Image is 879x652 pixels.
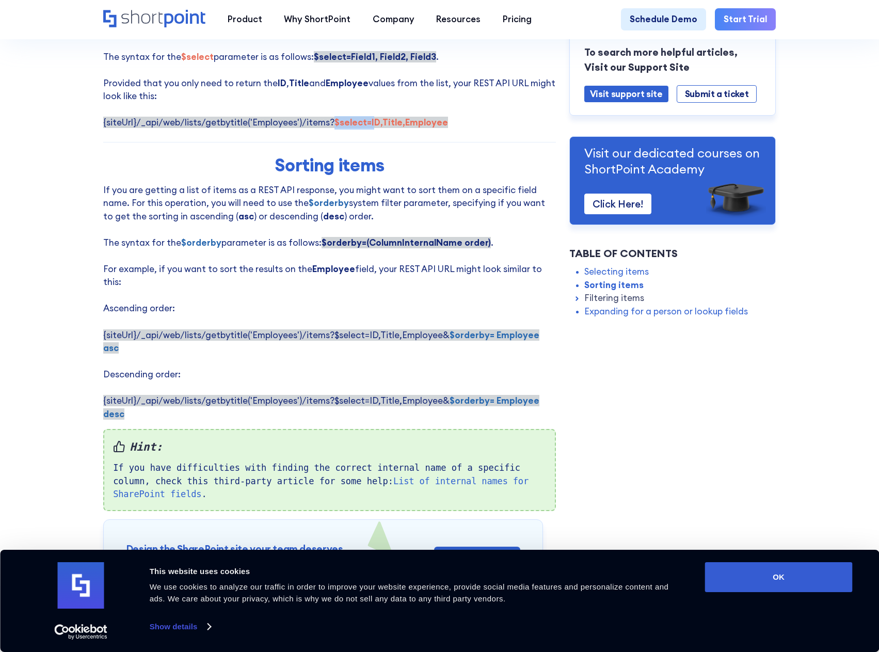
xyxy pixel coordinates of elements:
[103,395,539,420] strong: $orderby= Employee desc
[584,145,761,177] p: Visit our dedicated courses on ShortPoint Academy
[126,542,343,570] h3: Design the SharePoint site your team deserves Custom. On Brand. Inspiring.
[503,13,532,26] div: Pricing
[181,237,221,248] strong: $orderby
[436,13,481,26] div: Resources
[289,77,309,89] strong: Title
[278,77,286,89] strong: ID
[373,13,414,26] div: Company
[323,211,344,222] strong: desc
[334,117,448,128] strong: $select=ID,Title,Employee
[584,194,651,214] a: Click Here!
[103,117,448,128] span: {siteUrl}/_api/web/lists/getbytitle('Employees')/items?
[113,439,546,455] em: Hint:
[434,547,521,573] a: get started
[621,8,706,30] a: Schedule Demo
[569,246,776,261] div: Table of Contents
[103,395,539,420] span: {siteUrl}/_api/web/lists/getbytitle('Employees')/items?$select=ID,Title,Employee&
[58,562,104,609] img: logo
[238,211,254,222] strong: asc
[273,8,362,30] a: Why ShortPoint
[312,263,355,275] strong: Employee
[361,8,425,30] a: Company
[150,619,211,634] a: Show details
[228,13,262,26] div: Product
[150,565,682,578] div: This website uses cookies
[103,429,556,511] div: If you have difficulties with finding the correct internal name of a specific column, check this ...
[36,624,126,640] a: Usercentrics Cookiebot - opens in a new window
[103,184,556,421] p: If you are getting a list of items as a REST API response, you might want to sort them on a speci...
[715,8,776,30] a: Start Trial
[314,51,436,62] strong: $select=Field1, Field2, Field3
[584,278,644,292] a: Sorting items
[492,8,543,30] a: Pricing
[584,265,649,279] a: Selecting items
[584,85,668,102] a: Visit support site
[103,329,539,354] span: {siteUrl}/_api/web/lists/getbytitle('Employees')/items?$select=ID,Title,Employee&
[326,77,369,89] strong: Employee
[284,13,350,26] div: Why ShortPoint
[181,51,214,62] strong: $select
[103,10,205,29] a: Home
[584,305,748,319] a: Expanding for a person or lookup fields
[705,562,853,592] button: OK
[150,582,669,603] span: We use cookies to analyze our traffic in order to improve your website experience, provide social...
[309,197,349,209] strong: $orderby
[136,155,523,176] h2: Sorting items
[216,8,273,30] a: Product
[584,292,644,305] a: Filtering items
[425,8,492,30] a: Resources
[322,237,491,248] strong: $orderby=(ColumnInternalName order)
[584,45,761,74] p: To search more helpful articles, Visit our Support Site
[677,85,757,102] a: Submit a ticket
